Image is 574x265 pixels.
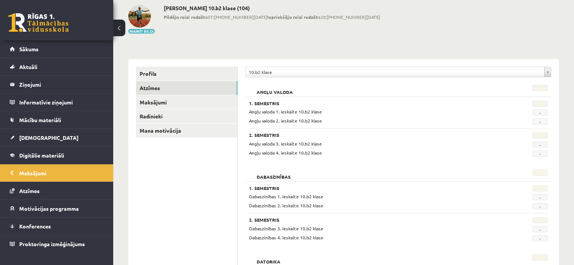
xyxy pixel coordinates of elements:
h2: [PERSON_NAME] 10.b2 klase (104) [164,5,380,11]
span: Atzīmes [19,187,40,194]
img: Toms Tarasovs [128,5,151,28]
h3: 2. Semestris [249,217,496,222]
a: [DEMOGRAPHIC_DATA] [10,129,104,146]
span: - [532,109,548,115]
a: Proktoringa izmēģinājums [10,235,104,253]
span: 10.b2 klase [249,67,541,77]
span: Angļu valoda 3. ieskaite 10.b2 klase [249,141,322,147]
span: - [532,150,548,156]
h2: Dabaszinības [249,170,298,177]
a: Informatīvie ziņojumi [10,93,104,111]
a: Mana motivācija [136,124,237,138]
span: Dabaszinības 4. ieskaite 10.b2 klase [249,234,323,240]
span: - [532,141,548,147]
b: Pēdējo reizi redzēts [164,14,208,20]
a: Atzīmes [136,81,237,95]
span: Dabaszinības 2. ieskaite 10.b2 klase [249,202,323,208]
span: - [532,235,548,241]
span: Angļu valoda 1. ieskaite 10.b2 klase [249,109,322,115]
legend: Informatīvie ziņojumi [19,93,104,111]
span: - [532,194,548,200]
span: Motivācijas programma [19,205,79,212]
a: Sākums [10,40,104,58]
legend: Maksājumi [19,164,104,182]
span: Dabaszinības 3. ieskaite 10.b2 klase [249,225,323,231]
a: 10.b2 klase [246,67,551,77]
a: Motivācijas programma [10,200,104,217]
span: 07:[PHONE_NUMBER][DATE] 20:[PHONE_NUMBER][DATE] [164,14,380,20]
a: Ziņojumi [10,76,104,93]
span: Proktoringa izmēģinājums [19,240,85,247]
span: Konferences [19,223,51,230]
span: Angļu valoda 4. ieskaite 10.b2 klase [249,150,322,156]
a: Mācību materiāli [10,111,104,129]
h3: 2. Semestris [249,132,496,138]
h3: 1. Semestris [249,101,496,106]
span: Angļu valoda 2. ieskaite 10.b2 klase [249,118,322,124]
a: Profils [136,67,237,81]
a: Radinieki [136,109,237,123]
button: Mainīt bildi [128,29,155,34]
a: Digitālie materiāli [10,147,104,164]
a: Maksājumi [136,95,237,109]
span: - [532,118,548,124]
h3: 1. Semestris [249,185,496,191]
span: Mācību materiāli [19,116,61,123]
span: Aktuāli [19,63,37,70]
h2: Datorika [249,254,288,262]
span: Dabaszinības 1. ieskaite 10.b2 klase [249,193,323,199]
h2: Angļu valoda [249,85,300,92]
a: Maksājumi [10,164,104,182]
b: Iepriekšējo reizi redzēts [267,14,320,20]
a: Rīgas 1. Tālmācības vidusskola [8,13,69,32]
a: Konferences [10,218,104,235]
a: Atzīmes [10,182,104,199]
legend: Ziņojumi [19,76,104,93]
a: Aktuāli [10,58,104,75]
span: Sākums [19,46,38,52]
span: [DEMOGRAPHIC_DATA] [19,134,78,141]
span: - [532,226,548,232]
span: - [532,203,548,209]
span: Digitālie materiāli [19,152,64,159]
